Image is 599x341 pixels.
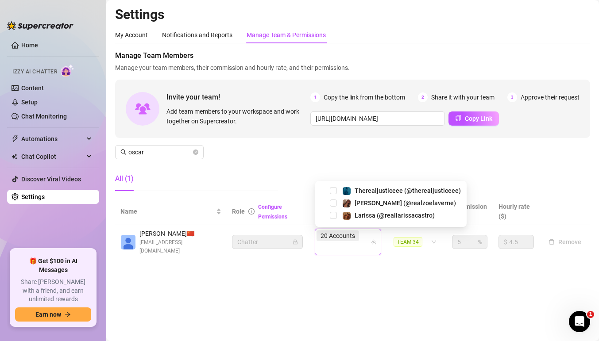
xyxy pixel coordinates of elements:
a: Discover Viral Videos [21,176,81,183]
img: Oscar Castillo [121,235,135,249]
span: Select tree node [330,199,337,207]
span: Chatter [237,235,298,249]
span: Larissa (@reallarissacastro) [355,212,435,219]
span: thunderbolt [12,135,19,142]
span: Copy Link [465,115,492,122]
span: lock [293,239,298,245]
span: Chat Copilot [21,149,84,164]
img: Chat Copilot [12,153,17,160]
span: Izzy AI Chatter [12,68,57,76]
button: Remove [545,237,585,247]
button: Earn nowarrow-right [15,307,91,322]
a: Content [21,84,44,92]
a: Chat Monitoring [21,113,67,120]
span: Manage Team Members [115,50,590,61]
div: Notifications and Reports [162,30,232,40]
span: 2 [418,92,428,102]
span: info-circle [248,208,255,215]
input: Search members [128,147,191,157]
span: Creator accounts [315,207,373,216]
th: Commission (%) [447,198,493,225]
span: 🎁 Get $100 in AI Messages [15,257,91,274]
div: Manage Team & Permissions [247,30,326,40]
img: Therealjusticeee (@therealjusticeee) [343,187,351,195]
span: [EMAIL_ADDRESS][DOMAIN_NAME] [139,238,221,255]
button: Copy Link [448,111,499,126]
iframe: Intercom live chat [569,311,590,332]
span: Select tree node [330,187,337,194]
img: Larissa (@reallarissacastro) [343,212,351,220]
th: Name [115,198,227,225]
h2: Settings [115,6,590,23]
a: Configure Permissions [258,204,287,220]
button: close-circle [193,149,198,155]
span: Share [PERSON_NAME] with a friend, and earn unlimited rewards [15,278,91,304]
span: 1 [587,311,594,318]
span: search [120,149,127,155]
span: Copy the link from the bottom [324,92,405,102]
a: Setup [21,99,38,106]
span: Approve their request [521,92,580,102]
span: 3 [507,92,517,102]
span: Role [232,208,245,215]
span: TEAM 34 [394,237,422,247]
span: 1 [310,92,320,102]
span: 20 Accounts [321,231,355,241]
span: Select tree node [330,212,337,219]
span: Add team members to your workspace and work together on Supercreator. [166,107,307,126]
img: logo-BBDzfeDw.svg [7,21,73,30]
a: Settings [21,193,45,200]
img: AI Chatter [61,64,74,77]
span: [PERSON_NAME] (@realzoelaverne) [355,199,456,207]
span: Share it with your team [431,92,495,102]
span: arrow-right [65,311,71,318]
span: team [371,239,376,245]
span: Therealjusticeee (@therealjusticeee) [355,187,461,194]
img: Zoe (@realzoelaverne) [343,199,351,207]
div: All (1) [115,173,134,184]
div: My Account [115,30,148,40]
span: Name [120,207,214,216]
span: [PERSON_NAME] 🇨🇳 [139,229,221,238]
a: Home [21,42,38,49]
span: Invite your team! [166,92,310,103]
span: Manage your team members, their commission and hourly rate, and their permissions. [115,63,590,73]
span: copy [455,115,461,121]
span: Earn now [35,311,61,318]
span: Automations [21,132,84,146]
span: 20 Accounts [317,230,359,241]
th: Hourly rate ($) [493,198,540,225]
